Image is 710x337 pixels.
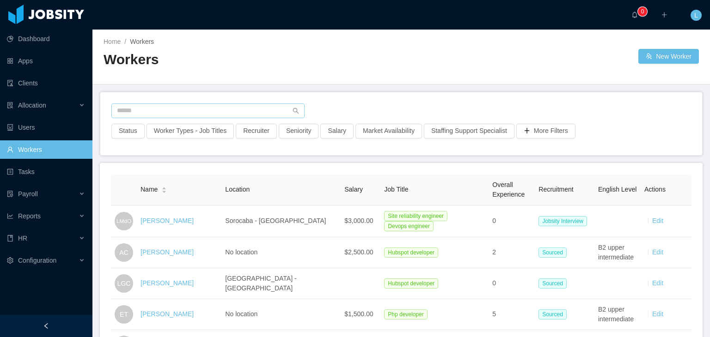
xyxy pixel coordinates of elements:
a: Edit [652,248,663,256]
td: B2 upper intermediate [594,237,641,268]
button: Staffing Support Specialist [424,124,514,138]
span: Overall Experience [492,181,525,198]
td: No location [221,237,341,268]
a: [PERSON_NAME] [141,248,194,256]
span: Workers [130,38,154,45]
i: icon: search [293,108,299,114]
a: [PERSON_NAME] [141,310,194,318]
td: 2 [489,237,535,268]
a: Jobsity Interview [539,217,591,224]
button: Recruiter [236,124,277,138]
span: Php developer [384,309,427,319]
td: B2 upper intermediate [594,299,641,330]
span: Sourced [539,309,567,319]
a: Sourced [539,248,570,256]
button: Market Availability [355,124,422,138]
span: Allocation [18,102,46,109]
i: icon: solution [7,102,13,108]
span: Sourced [539,247,567,258]
a: [PERSON_NAME] [141,217,194,224]
i: icon: setting [7,257,13,264]
span: ET [120,305,128,324]
a: icon: appstoreApps [7,52,85,70]
span: $2,500.00 [344,248,373,256]
span: AC [119,243,128,262]
td: 0 [489,205,535,237]
sup: 0 [638,7,647,16]
i: icon: caret-down [162,189,167,192]
span: Hubspot developer [384,247,438,258]
span: Location [225,186,250,193]
span: $3,000.00 [344,217,373,224]
span: Sourced [539,278,567,289]
div: Sort [161,186,167,192]
span: Payroll [18,190,38,198]
i: icon: book [7,235,13,241]
i: icon: line-chart [7,213,13,219]
i: icon: caret-up [162,186,167,189]
a: Edit [652,279,663,287]
a: icon: userWorkers [7,140,85,159]
a: Edit [652,217,663,224]
span: HR [18,235,27,242]
td: 0 [489,268,535,299]
i: icon: plus [661,12,667,18]
span: Hubspot developer [384,278,438,289]
a: Edit [652,310,663,318]
td: No location [221,299,341,330]
button: icon: plusMore Filters [516,124,575,138]
span: Job Title [384,186,408,193]
td: [GEOGRAPHIC_DATA] - [GEOGRAPHIC_DATA] [221,268,341,299]
button: Salary [320,124,354,138]
a: [PERSON_NAME] [141,279,194,287]
button: Status [111,124,145,138]
a: Sourced [539,310,570,318]
span: Configuration [18,257,56,264]
span: Devops engineer [384,221,434,231]
span: English Level [598,186,637,193]
td: 5 [489,299,535,330]
span: LGC [117,274,131,293]
a: Sourced [539,279,570,287]
a: Home [104,38,121,45]
span: Reports [18,212,41,220]
i: icon: file-protect [7,191,13,197]
h2: Workers [104,50,401,69]
button: Seniority [279,124,318,138]
span: Salary [344,186,363,193]
span: Name [141,185,158,194]
span: L [694,10,698,21]
span: $1,500.00 [344,310,373,318]
span: Recruitment [539,186,573,193]
a: icon: robotUsers [7,118,85,137]
span: Site reliability engineer [384,211,447,221]
a: icon: profileTasks [7,162,85,181]
button: Worker Types - Job Titles [147,124,234,138]
a: icon: pie-chartDashboard [7,30,85,48]
span: LMdO [116,213,131,229]
td: Sorocaba - [GEOGRAPHIC_DATA] [221,205,341,237]
i: icon: bell [631,12,638,18]
a: icon: auditClients [7,74,85,92]
span: Actions [644,186,666,193]
span: / [124,38,126,45]
button: icon: usergroup-addNew Worker [638,49,699,64]
span: Jobsity Interview [539,216,587,226]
